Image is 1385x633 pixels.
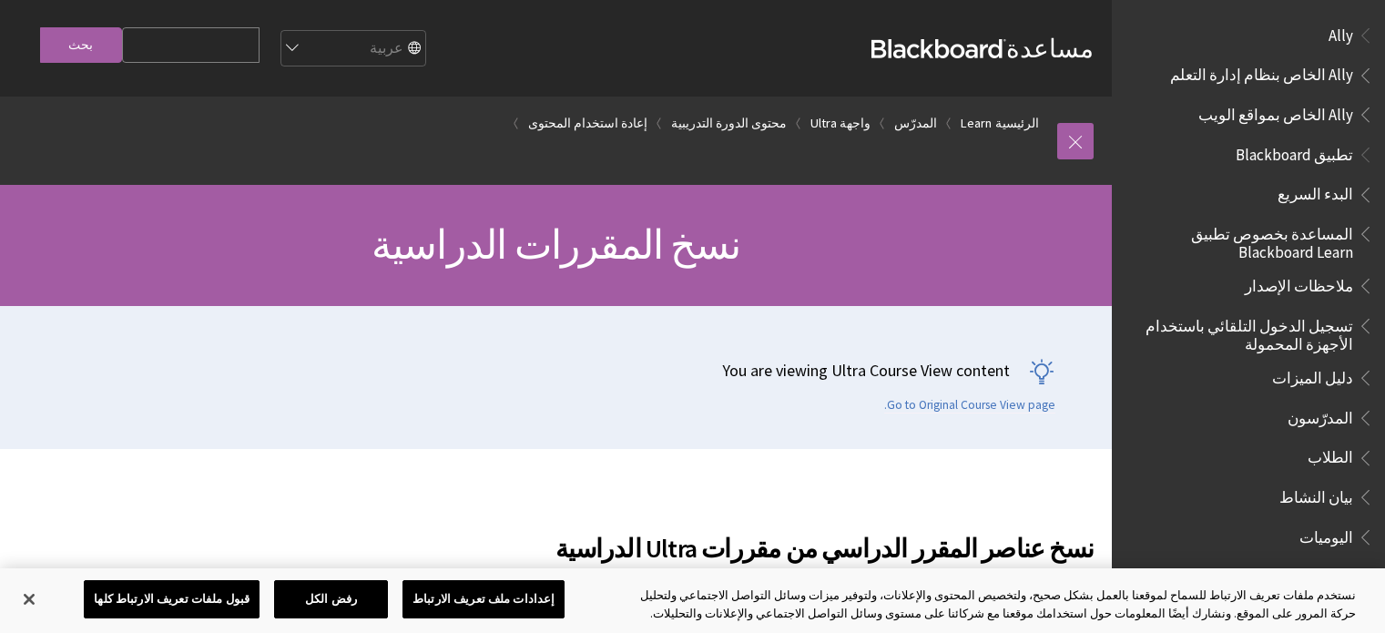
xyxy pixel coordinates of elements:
[1198,99,1353,124] span: Ally الخاص بمواقع الويب
[84,580,260,618] button: قبول ملفات تعريف الارتباط كلها
[961,112,992,135] a: Learn
[1134,219,1353,261] span: المساعدة بخصوص تطبيق Blackboard Learn
[1299,522,1353,546] span: اليوميات
[671,112,787,135] a: محتوى الدورة التدريبية
[1278,179,1353,204] span: البدء السريع
[1170,60,1353,85] span: Ally الخاص بنظام إدارة التعلم
[1134,561,1353,604] span: المقررات الدراسية ومنتديات المجموعات
[894,112,937,135] a: المدرّس
[1288,403,1353,427] span: المدرّسون
[1272,362,1353,387] span: دليل الميزات
[871,39,1006,58] strong: Blackboard
[274,580,388,618] button: رفض الكل
[995,112,1039,135] a: الرئيسية
[1134,311,1353,353] span: تسجيل الدخول التلقائي باستخدام الأجهزة المحمولة
[884,397,1055,413] a: Go to Original Course View page.
[810,112,871,135] a: واجهة Ultra
[1123,20,1374,130] nav: Book outline for Anthology Ally Help
[40,27,122,63] input: بحث
[1236,139,1353,164] span: تطبيق Blackboard
[1329,20,1353,45] span: Ally
[1308,443,1353,467] span: الطلاب
[9,579,49,619] button: إغلاق
[372,220,740,270] span: نسخ المقررات الدراسية
[528,112,647,135] a: إعادة استخدام المحتوى
[871,32,1094,65] a: مساعدةBlackboard
[1245,271,1353,295] span: ملاحظات الإصدار
[288,507,1094,567] h2: نسخ عناصر المقرر الدراسي من مقررات Ultra الدراسية
[1279,482,1353,506] span: بيان النشاط
[280,31,425,67] select: Site Language Selector
[623,587,1356,622] div: نستخدم ملفات تعريف الارتباط للسماح لموقعنا بالعمل بشكل صحيح، ولتخصيص المحتوى والإعلانات، ولتوفير ...
[402,580,565,618] button: إعدادات ملف تعريف الارتباط
[18,359,1055,382] p: You are viewing Ultra Course View content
